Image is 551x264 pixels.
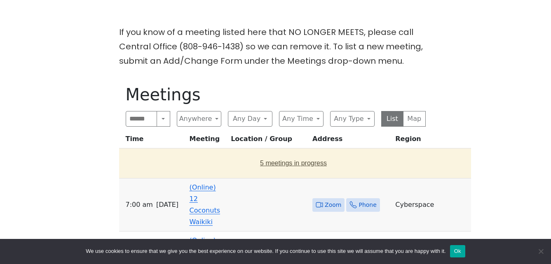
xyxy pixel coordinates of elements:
[325,200,341,210] span: Zoom
[330,111,375,127] button: Any Type
[359,200,376,210] span: Phone
[86,247,445,255] span: We use cookies to ensure that we give you the best experience on our website. If you continue to ...
[227,133,309,148] th: Location / Group
[126,85,426,104] h1: Meetings
[403,111,426,127] button: Map
[392,178,471,232] td: Cyberspace
[119,25,432,68] p: If you know of a meeting listed here that NO LONGER MEETS, please call Central Office (808-946-14...
[392,133,471,148] th: Region
[119,133,186,148] th: Time
[156,199,178,211] span: [DATE]
[126,111,157,127] input: Search
[228,111,272,127] button: Any Day
[381,111,404,127] button: List
[126,199,153,211] span: 7:00 AM
[190,183,220,226] a: (Online) 12 Coconuts Waikiki
[537,247,545,255] span: No
[122,152,465,175] button: 5 meetings in progress
[186,133,228,148] th: Meeting
[177,111,221,127] button: Anywhere
[279,111,324,127] button: Any Time
[157,111,170,127] button: Search
[450,245,465,257] button: Ok
[309,133,392,148] th: Address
